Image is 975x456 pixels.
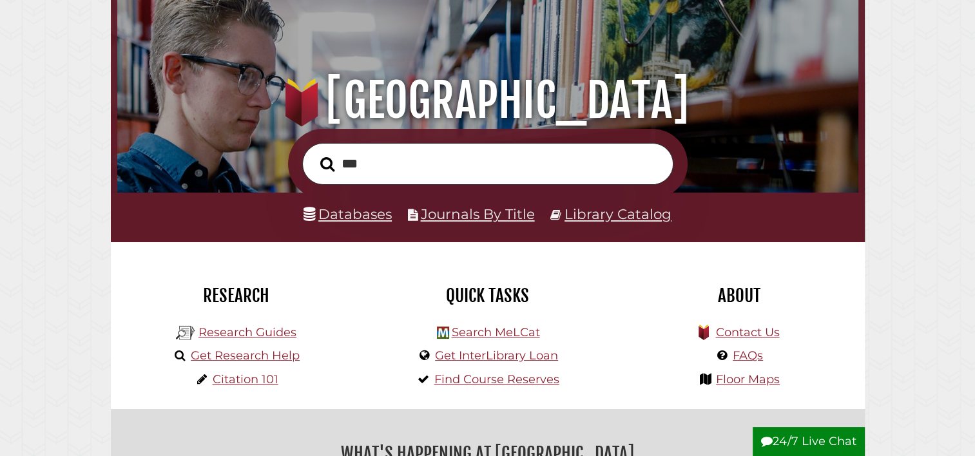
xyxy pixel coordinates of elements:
h1: [GEOGRAPHIC_DATA] [131,72,844,129]
a: Get InterLibrary Loan [435,348,558,363]
a: Search MeLCat [451,325,539,339]
a: Floor Maps [716,372,780,386]
a: Contact Us [715,325,779,339]
a: Citation 101 [213,372,278,386]
a: Find Course Reserves [434,372,559,386]
h2: Quick Tasks [372,285,604,307]
i: Search [320,156,334,171]
a: Journals By Title [421,205,535,222]
a: Research Guides [198,325,296,339]
a: Databases [304,205,392,222]
h2: About [623,285,855,307]
a: Get Research Help [191,348,300,363]
a: FAQs [733,348,763,363]
img: Hekman Library Logo [176,323,195,343]
button: Search [314,153,341,176]
img: Hekman Library Logo [437,327,449,339]
a: Library Catalog [565,205,671,222]
h2: Research [121,285,352,307]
